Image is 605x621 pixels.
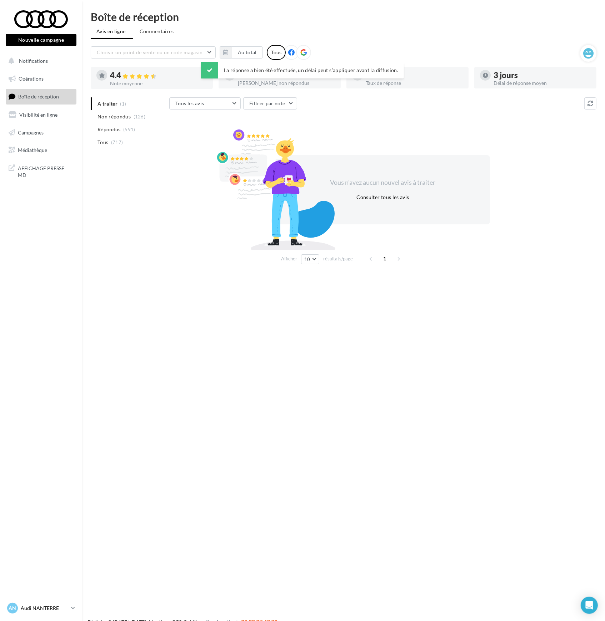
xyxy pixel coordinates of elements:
[175,100,204,106] span: Tous les avis
[301,254,319,264] button: 10
[97,113,131,120] span: Non répondus
[354,193,412,202] button: Consulter tous les avis
[379,253,391,264] span: 1
[321,178,444,187] div: Vous n'avez aucun nouvel avis à traiter
[220,46,263,58] button: Au total
[97,126,121,133] span: Répondus
[123,127,135,132] span: (591)
[91,46,216,58] button: Choisir un point de vente ou un code magasin
[18,93,59,100] span: Boîte de réception
[4,143,78,158] a: Médiathèque
[581,597,598,614] div: Open Intercom Messenger
[4,107,78,122] a: Visibilité en ligne
[19,76,44,82] span: Opérations
[201,62,404,78] div: La réponse a bien été effectuée, un délai peut s’appliquer avant la diffusion.
[366,71,463,79] div: 83 %
[111,139,123,145] span: (717)
[110,71,207,80] div: 4.4
[18,129,44,135] span: Campagnes
[4,54,75,68] button: Notifications
[243,97,297,110] button: Filtrer par note
[6,34,76,46] button: Nouvelle campagne
[304,256,310,262] span: 10
[232,46,263,58] button: Au total
[4,71,78,86] a: Opérations
[140,28,174,35] span: Commentaires
[6,601,76,615] a: AN Audi NANTERRE
[18,163,74,179] span: AFFICHAGE PRESSE MD
[281,255,297,262] span: Afficher
[4,89,78,104] a: Boîte de réception
[4,161,78,182] a: AFFICHAGE PRESSE MD
[366,81,463,86] div: Taux de réponse
[91,11,596,22] div: Boîte de réception
[97,49,202,55] span: Choisir un point de vente ou un code magasin
[9,605,16,612] span: AN
[4,125,78,140] a: Campagnes
[19,58,48,64] span: Notifications
[267,45,286,60] div: Tous
[494,71,591,79] div: 3 jours
[169,97,241,110] button: Tous les avis
[323,255,353,262] span: résultats/page
[97,139,108,146] span: Tous
[18,147,47,153] span: Médiathèque
[21,605,68,612] p: Audi NANTERRE
[110,81,207,86] div: Note moyenne
[134,114,146,119] span: (126)
[494,81,591,86] div: Délai de réponse moyen
[19,112,57,118] span: Visibilité en ligne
